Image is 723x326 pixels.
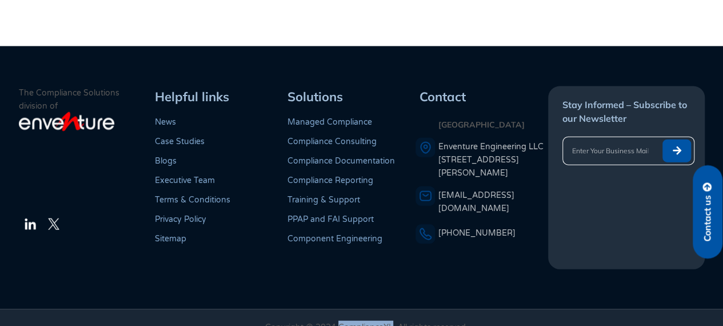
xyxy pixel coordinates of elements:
a: Contact us [693,165,722,259]
a: Privacy Policy [155,214,206,224]
a: [PHONE_NUMBER] [438,228,516,238]
a: Managed Compliance [287,117,372,127]
a: Training & Support [287,195,360,205]
img: The LinkedIn Logo [23,217,37,231]
a: Compliance Documentation [287,156,395,166]
a: Executive Team [155,176,215,185]
img: A pin icon representing a location [416,138,436,158]
img: The Twitter Logo [48,218,59,230]
a: Case Studies [155,137,205,146]
img: enventure-light-logo_s [19,111,114,133]
span: Helpful links [155,89,229,105]
a: News [155,117,176,127]
strong: [GEOGRAPHIC_DATA] [438,120,525,130]
a: Compliance Consulting [287,137,377,146]
img: An envelope representing an email [416,186,436,206]
span: Contact [420,89,466,105]
a: Terms & Conditions [155,195,230,205]
a: Component Engineering [287,234,382,244]
span: Solutions [287,89,343,105]
p: The Compliance Solutions division of [19,86,151,113]
img: A phone icon representing a telephone number [416,224,436,244]
a: Sitemap [155,234,186,244]
a: [EMAIL_ADDRESS][DOMAIN_NAME] [438,190,514,213]
span: Contact us [702,195,713,241]
span: Stay Informed – Subscribe to our Newsletter [562,99,687,124]
a: Compliance Reporting [287,176,373,185]
a: PPAP and FAI Support [287,214,374,224]
input: Enter Your Business Mail ID [563,140,658,162]
a: Blogs [155,156,177,166]
a: Enventure Engineering LLC[STREET_ADDRESS][PERSON_NAME] [438,140,546,180]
